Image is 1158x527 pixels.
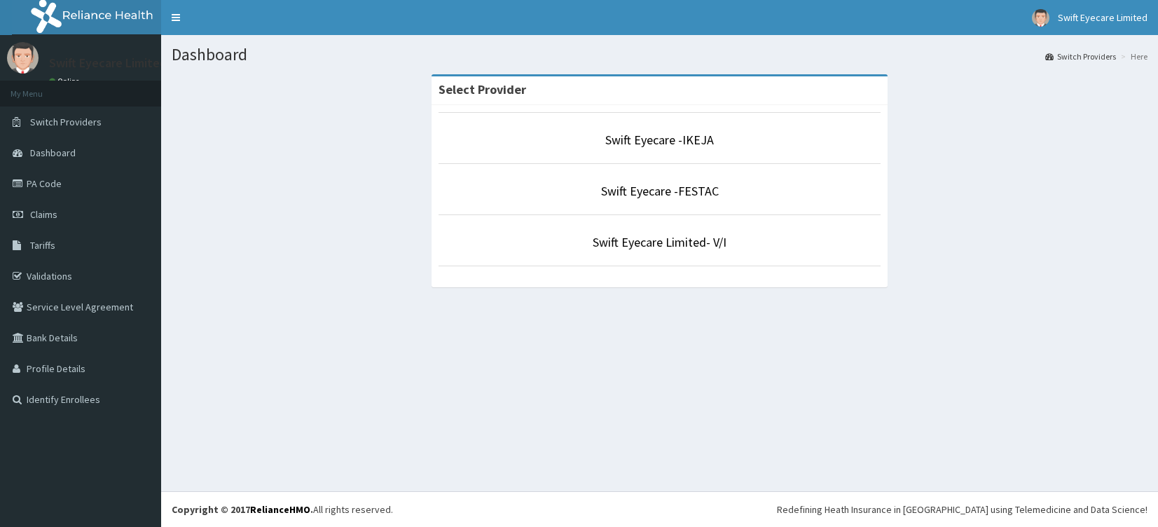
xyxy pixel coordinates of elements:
[605,132,714,148] a: Swift Eyecare -IKEJA
[30,208,57,221] span: Claims
[777,502,1147,516] div: Redefining Heath Insurance in [GEOGRAPHIC_DATA] using Telemedicine and Data Science!
[30,146,76,159] span: Dashboard
[172,503,313,516] strong: Copyright © 2017 .
[601,183,719,199] a: Swift Eyecare -FESTAC
[49,57,167,69] p: Swift Eyecare Limited
[172,46,1147,64] h1: Dashboard
[1032,9,1049,27] img: User Image
[7,42,39,74] img: User Image
[1058,11,1147,24] span: Swift Eyecare Limited
[250,503,310,516] a: RelianceHMO
[161,491,1158,527] footer: All rights reserved.
[30,239,55,252] span: Tariffs
[593,234,726,250] a: Swift Eyecare Limited- V/I
[1045,50,1116,62] a: Switch Providers
[49,76,83,86] a: Online
[1117,50,1147,62] li: Here
[30,116,102,128] span: Switch Providers
[439,81,526,97] strong: Select Provider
